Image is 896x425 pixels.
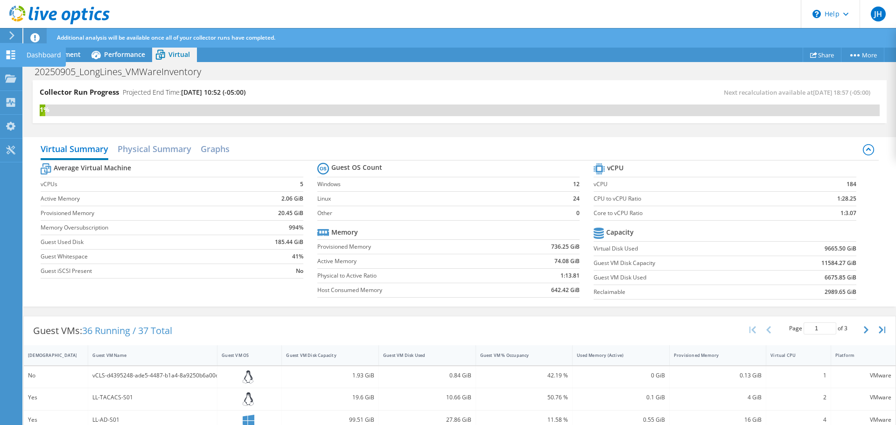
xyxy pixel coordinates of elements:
[770,392,826,403] div: 2
[41,266,240,276] label: Guest iSCSI Present
[804,322,836,334] input: jump to page
[594,273,765,282] label: Guest VM Disk Used
[594,287,765,297] label: Reclaimable
[841,48,884,62] a: More
[674,352,751,358] div: Provisioned Memory
[317,242,504,251] label: Provisioned Memory
[317,209,556,218] label: Other
[331,163,382,172] b: Guest OS Count
[821,258,856,268] b: 11584.27 GiB
[57,34,275,42] span: Additional analysis will be available once all of your collector runs have completed.
[281,194,303,203] b: 2.06 GiB
[551,286,580,295] b: 642.42 GiB
[222,352,266,358] div: Guest VM OS
[577,370,665,381] div: 0 GiB
[594,180,787,189] label: vCPU
[92,415,213,425] div: LL-AD-S01
[300,180,303,189] b: 5
[168,50,190,59] span: Virtual
[594,244,765,253] label: Virtual Disk Used
[41,252,240,261] label: Guest Whitespace
[573,194,580,203] b: 24
[573,180,580,189] b: 12
[317,257,504,266] label: Active Memory
[480,370,568,381] div: 42.19 %
[577,415,665,425] div: 0.55 GiB
[331,228,358,237] b: Memory
[825,287,856,297] b: 2989.65 GiB
[201,139,230,158] h2: Graphs
[674,415,762,425] div: 16 GiB
[317,271,504,280] label: Physical to Active Ratio
[847,180,856,189] b: 184
[286,370,374,381] div: 1.93 GiB
[789,322,847,334] span: Page of
[92,352,202,358] div: Guest VM Name
[41,194,240,203] label: Active Memory
[383,352,460,358] div: Guest VM Disk Used
[317,194,556,203] label: Linux
[480,415,568,425] div: 11.58 %
[275,237,303,247] b: 185.44 GiB
[286,415,374,425] div: 99.51 GiB
[41,139,108,160] h2: Virtual Summary
[296,266,303,276] b: No
[28,415,84,425] div: Yes
[560,271,580,280] b: 1:13.81
[835,415,891,425] div: VMware
[286,352,363,358] div: Guest VM Disk Capacity
[554,257,580,266] b: 74.08 GiB
[82,324,172,337] span: 36 Running / 37 Total
[825,244,856,253] b: 9665.50 GiB
[594,209,787,218] label: Core to vCPU Ratio
[54,163,131,173] b: Average Virtual Machine
[577,392,665,403] div: 0.1 GiB
[812,10,821,18] svg: \n
[607,163,623,173] b: vCPU
[41,223,240,232] label: Memory Oversubscription
[92,370,213,381] div: vCLS-d4395248-ade5-4487-b1a4-8a9250b6a00d
[28,352,72,358] div: [DEMOGRAPHIC_DATA]
[674,370,762,381] div: 0.13 GiB
[813,88,870,97] span: [DATE] 18:57 (-05:00)
[576,209,580,218] b: 0
[871,7,886,21] span: JH
[104,50,145,59] span: Performance
[28,370,84,381] div: No
[825,273,856,282] b: 6675.85 GiB
[724,88,875,97] span: Next recalculation available at
[480,392,568,403] div: 50.76 %
[674,392,762,403] div: 4 GiB
[594,194,787,203] label: CPU to vCPU Ratio
[770,415,826,425] div: 4
[551,242,580,251] b: 736.25 GiB
[383,370,471,381] div: 0.84 GiB
[118,139,191,158] h2: Physical Summary
[317,286,504,295] label: Host Consumed Memory
[41,209,240,218] label: Provisioned Memory
[286,392,374,403] div: 19.6 GiB
[844,324,847,332] span: 3
[835,370,891,381] div: VMware
[30,67,216,77] h1: 20250905_LongLines_VMWareInventory
[24,316,182,345] div: Guest VMs:
[835,392,891,403] div: VMware
[28,392,84,403] div: Yes
[289,223,303,232] b: 994%
[480,352,557,358] div: Guest VM % Occupancy
[292,252,303,261] b: 41%
[577,352,654,358] div: Used Memory (Active)
[594,258,765,268] label: Guest VM Disk Capacity
[278,209,303,218] b: 20.45 GiB
[92,392,213,403] div: LL-TACACS-S01
[837,194,856,203] b: 1:28.25
[606,228,634,237] b: Capacity
[383,392,471,403] div: 10.66 GiB
[41,180,240,189] label: vCPUs
[770,352,815,358] div: Virtual CPU
[803,48,841,62] a: Share
[317,180,556,189] label: Windows
[181,88,245,97] span: [DATE] 10:52 (-05:00)
[770,370,826,381] div: 1
[22,43,66,67] div: Dashboard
